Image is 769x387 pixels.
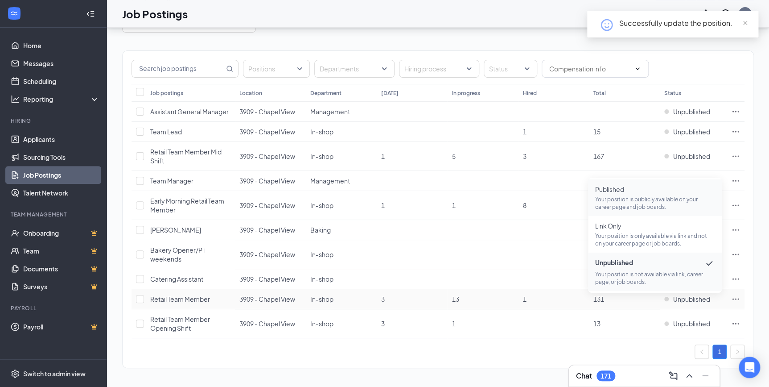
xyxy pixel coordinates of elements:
[673,107,710,116] span: Unpublished
[695,345,709,359] button: left
[306,309,377,338] td: In-shop
[310,89,341,97] div: Department
[712,345,727,359] li: 1
[595,258,715,269] span: Unpublished
[381,320,385,328] span: 3
[310,250,333,258] span: In-shop
[731,225,740,234] svg: Ellipses
[595,232,715,247] p: Your position is only available via link and not on your career page or job boards.
[310,320,333,328] span: In-shop
[11,369,20,378] svg: Settings
[23,260,99,278] a: DocumentsCrown
[452,152,455,160] span: 5
[589,84,660,102] th: Total
[310,295,333,303] span: In-shop
[600,372,611,380] div: 171
[310,275,333,283] span: In-shop
[731,107,740,116] svg: Ellipses
[239,226,295,234] span: 3909 - Chapel View
[666,369,680,383] button: ComposeMessage
[150,148,222,165] span: Retail Team Member Mid Shift
[731,275,740,283] svg: Ellipses
[306,269,377,289] td: In-shop
[377,84,448,102] th: [DATE]
[239,128,295,136] span: 3909 - Chapel View
[310,152,333,160] span: In-shop
[731,295,740,304] svg: Ellipses
[23,242,99,260] a: TeamCrown
[700,370,711,381] svg: Minimize
[731,201,740,210] svg: Ellipses
[23,130,99,148] a: Applicants
[23,148,99,166] a: Sourcing Tools
[239,320,295,328] span: 3909 - Chapel View
[86,9,95,18] svg: Collapse
[306,142,377,171] td: In-shop
[595,185,715,194] span: Published
[235,191,306,220] td: 3909 - Chapel View
[731,319,740,328] svg: Ellipses
[310,177,350,185] span: Management
[306,102,377,122] td: Management
[235,240,306,269] td: 3909 - Chapel View
[619,18,748,29] div: Successfully update the position.
[235,269,306,289] td: 3909 - Chapel View
[695,345,709,359] li: Previous Page
[306,122,377,142] td: In-shop
[310,226,331,234] span: Baking
[306,171,377,191] td: Management
[731,176,740,185] svg: Ellipses
[239,275,295,283] span: 3909 - Chapel View
[699,349,704,354] span: left
[23,72,99,90] a: Scheduling
[698,369,712,383] button: Minimize
[239,177,295,185] span: 3909 - Chapel View
[381,295,385,303] span: 3
[593,152,604,160] span: 167
[306,191,377,220] td: In-shop
[634,65,641,72] svg: ChevronDown
[235,309,306,338] td: 3909 - Chapel View
[239,108,295,116] span: 3909 - Chapel View
[731,250,740,259] svg: Ellipses
[150,295,210,303] span: Retail Team Member
[23,224,99,242] a: OnboardingCrown
[682,369,696,383] button: ChevronUp
[673,295,710,304] span: Unpublished
[11,304,98,312] div: Payroll
[735,349,740,354] span: right
[310,201,333,209] span: In-shop
[673,127,710,136] span: Unpublished
[235,142,306,171] td: 3909 - Chapel View
[522,128,526,136] span: 1
[150,226,201,234] span: [PERSON_NAME]
[235,171,306,191] td: 3909 - Chapel View
[452,201,455,209] span: 1
[310,108,350,116] span: Management
[381,201,385,209] span: 1
[23,369,86,378] div: Switch to admin view
[593,128,600,136] span: 15
[11,95,20,104] svg: Analysis
[11,211,98,218] div: Team Management
[730,345,744,359] li: Next Page
[11,117,98,125] div: Hiring
[150,108,229,116] span: Assistant General Manager
[741,10,749,17] div: DA
[684,370,695,381] svg: ChevronUp
[713,345,726,358] a: 1
[720,8,731,19] svg: QuestionInfo
[452,295,459,303] span: 13
[239,250,295,258] span: 3909 - Chapel View
[235,122,306,142] td: 3909 - Chapel View
[742,20,748,26] span: close
[704,258,715,269] svg: Checkmark
[731,152,740,161] svg: Ellipses
[593,320,600,328] span: 13
[668,370,679,381] svg: ComposeMessage
[150,89,183,97] div: Job postings
[150,246,206,263] span: Bakery Opener/PT weekends
[595,270,715,286] p: Your position is not available via link, career page, or job boards.
[235,102,306,122] td: 3909 - Chapel View
[306,240,377,269] td: In-shop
